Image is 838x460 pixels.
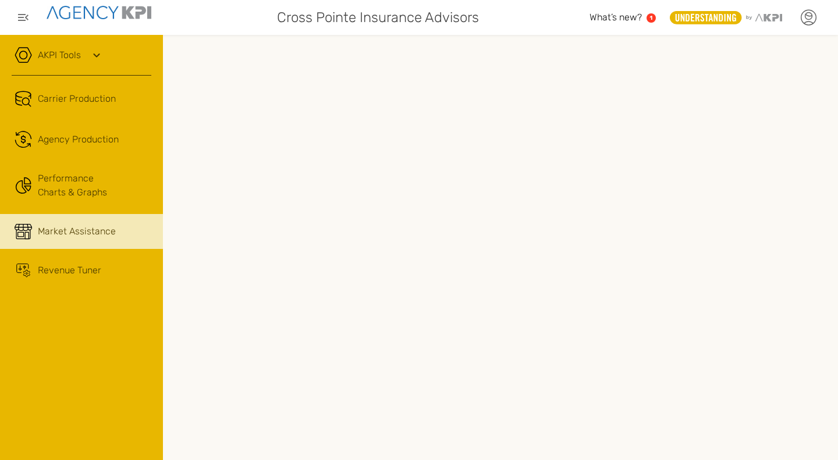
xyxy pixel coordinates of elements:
span: Cross Pointe Insurance Advisors [277,7,479,28]
span: Revenue Tuner [38,263,101,277]
img: agencykpi-logo-550x69-2d9e3fa8.png [47,6,151,19]
span: What’s new? [590,12,642,23]
a: 1 [647,13,656,23]
a: AKPI Tools [38,48,81,62]
span: Market Assistance [38,224,116,238]
span: Agency Production [38,133,119,147]
span: Carrier Production [38,92,116,106]
text: 1 [650,15,653,21]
